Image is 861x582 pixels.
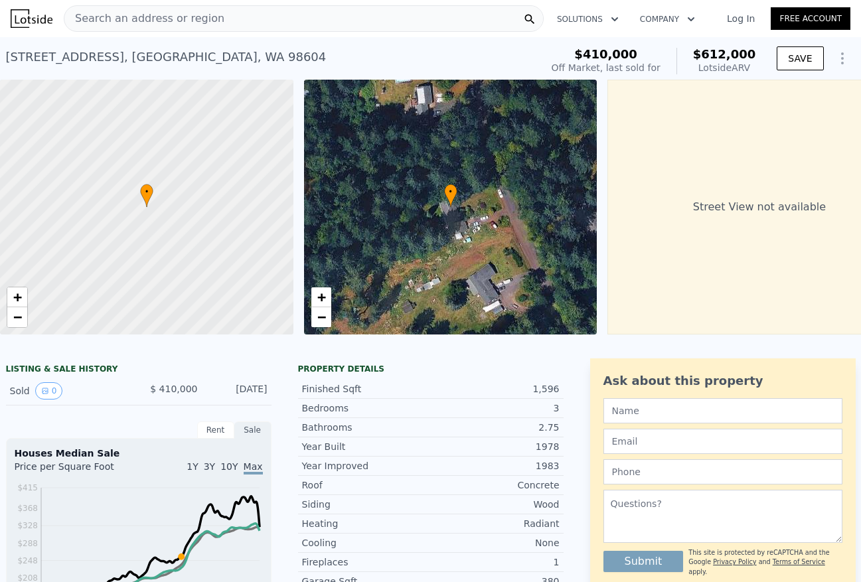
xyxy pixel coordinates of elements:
[302,498,431,511] div: Siding
[302,382,431,396] div: Finished Sqft
[13,309,22,325] span: −
[311,287,331,307] a: Zoom in
[603,372,842,390] div: Ask about this property
[187,461,198,472] span: 1Y
[431,421,560,434] div: 2.75
[302,440,431,453] div: Year Built
[17,539,38,548] tspan: $288
[711,12,771,25] a: Log In
[17,504,38,513] tspan: $368
[311,307,331,327] a: Zoom out
[302,401,431,415] div: Bedrooms
[140,184,153,207] div: •
[317,309,325,325] span: −
[603,398,842,423] input: Name
[777,46,823,70] button: SAVE
[302,536,431,549] div: Cooling
[302,555,431,569] div: Fireplaces
[603,459,842,484] input: Phone
[234,421,272,439] div: Sale
[140,186,153,198] span: •
[552,61,661,74] div: Off Market, last sold for
[302,478,431,492] div: Roof
[220,461,238,472] span: 10Y
[64,11,224,27] span: Search an address or region
[603,551,684,572] button: Submit
[771,7,850,30] a: Free Account
[829,45,856,72] button: Show Options
[444,186,457,198] span: •
[713,558,756,565] a: Privacy Policy
[302,421,431,434] div: Bathrooms
[150,384,197,394] span: $ 410,000
[13,289,22,305] span: +
[431,440,560,453] div: 1978
[688,548,842,577] div: This site is protected by reCAPTCHA and the Google and apply.
[693,47,756,61] span: $612,000
[11,9,52,28] img: Lotside
[35,382,63,400] button: View historical data
[317,289,325,305] span: +
[431,382,560,396] div: 1,596
[10,382,128,400] div: Sold
[773,558,825,565] a: Terms of Service
[298,364,564,374] div: Property details
[7,307,27,327] a: Zoom out
[431,459,560,473] div: 1983
[17,521,38,530] tspan: $328
[629,7,706,31] button: Company
[17,556,38,565] tspan: $248
[444,184,457,207] div: •
[431,555,560,569] div: 1
[15,460,139,481] div: Price per Square Foot
[431,536,560,549] div: None
[574,47,637,61] span: $410,000
[302,517,431,530] div: Heating
[208,382,268,400] div: [DATE]
[546,7,629,31] button: Solutions
[6,48,327,66] div: [STREET_ADDRESS] , [GEOGRAPHIC_DATA] , WA 98604
[431,478,560,492] div: Concrete
[302,459,431,473] div: Year Improved
[7,287,27,307] a: Zoom in
[197,421,234,439] div: Rent
[431,498,560,511] div: Wood
[244,461,263,474] span: Max
[693,61,756,74] div: Lotside ARV
[204,461,215,472] span: 3Y
[603,429,842,454] input: Email
[431,517,560,530] div: Radiant
[17,483,38,492] tspan: $415
[15,447,263,460] div: Houses Median Sale
[431,401,560,415] div: 3
[6,364,272,377] div: LISTING & SALE HISTORY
